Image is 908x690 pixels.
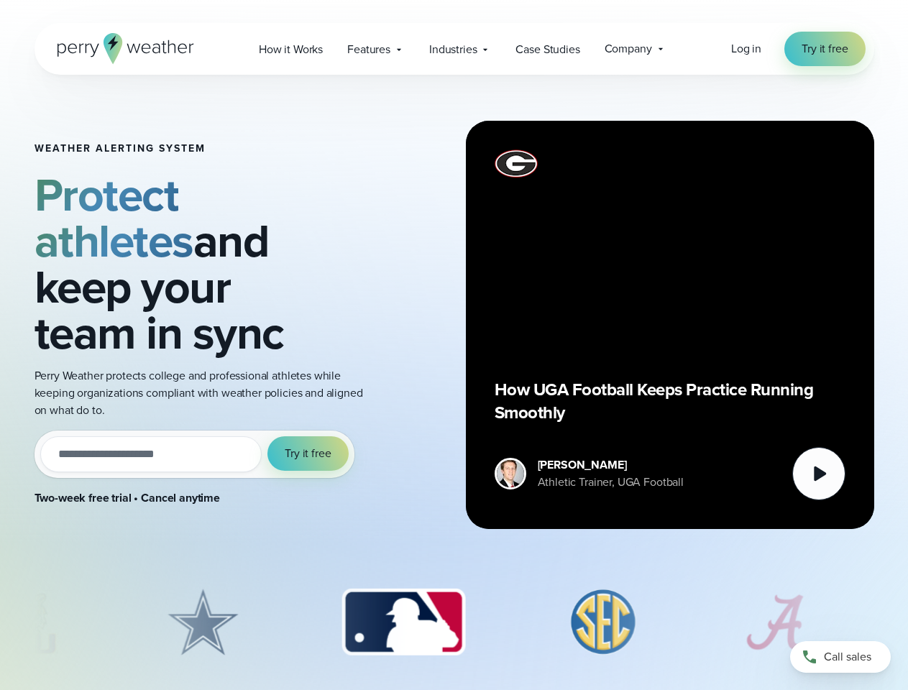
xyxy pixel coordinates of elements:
p: Perry Weather protects college and professional athletes while keeping organizations compliant wi... [35,367,371,419]
a: Try it free [784,32,865,66]
a: Case Studies [503,34,592,64]
p: How UGA Football Keeps Practice Running Smoothly [495,378,845,424]
div: 5 of 8 [728,586,822,658]
h1: Weather Alerting System [35,143,371,155]
strong: Two-week free trial • Cancel anytime [35,489,221,506]
span: Try it free [802,40,848,57]
a: How it Works [247,34,335,64]
button: Try it free [267,436,348,471]
a: Call sales [790,641,891,673]
img: %E2%9C%85-Dallas-Cowboys.svg [147,586,258,658]
div: 4 of 8 [549,586,659,658]
div: 2 of 8 [147,586,258,658]
h2: and keep your team in sync [35,172,371,356]
span: How it Works [259,41,323,58]
span: Log in [731,40,761,57]
span: Industries [429,41,477,58]
span: Try it free [285,445,331,462]
div: [PERSON_NAME] [538,456,684,474]
span: Company [605,40,652,57]
img: MLB.svg [327,586,479,658]
a: Log in [731,40,761,57]
img: %E2%9C%85-SEC.svg [549,586,659,658]
span: Call sales [824,648,871,666]
div: slideshow [35,586,874,666]
div: 3 of 8 [327,586,479,658]
span: Features [347,41,390,58]
strong: Protect athletes [35,161,193,275]
img: University-of-Alabama.svg [728,586,822,658]
span: Case Studies [515,41,579,58]
div: Athletic Trainer, UGA Football [538,474,684,491]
